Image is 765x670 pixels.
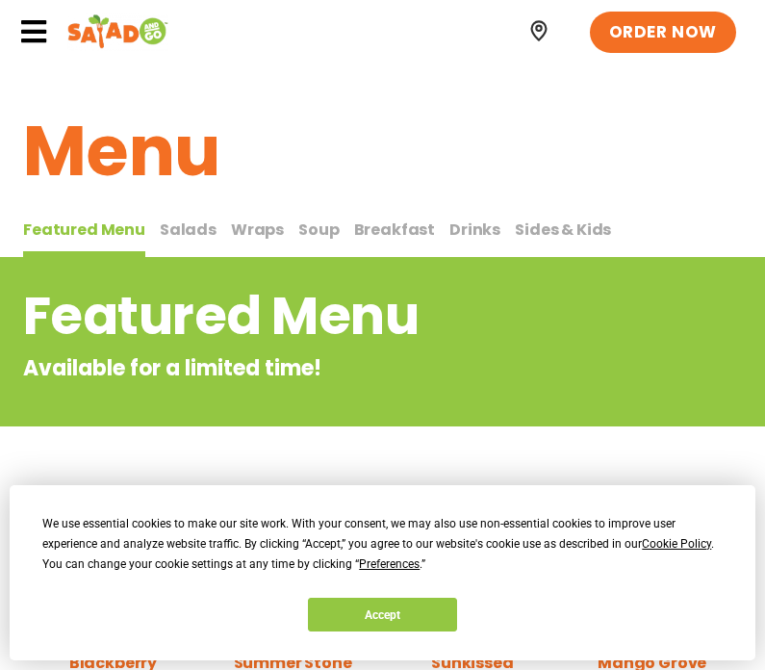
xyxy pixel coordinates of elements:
[449,219,500,241] span: Drinks
[308,598,456,631] button: Accept
[10,485,755,660] div: Cookie Consent Prompt
[590,12,736,54] a: ORDER NOW
[23,211,742,258] div: Tabbed content
[23,99,742,203] h1: Menu
[359,557,420,571] span: Preferences
[23,277,587,355] h2: Featured Menu
[160,219,217,241] span: Salads
[42,514,722,575] div: We use essential cookies to make our site work. With your consent, we may also use non-essential ...
[609,21,717,44] span: ORDER NOW
[515,219,611,241] span: Sides & Kids
[23,352,587,384] p: Available for a limited time!
[67,13,168,51] img: Header logo
[231,219,284,241] span: Wraps
[23,219,145,241] span: Featured Menu
[298,219,339,241] span: Soup
[642,537,711,551] span: Cookie Policy
[354,219,436,241] span: Breakfast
